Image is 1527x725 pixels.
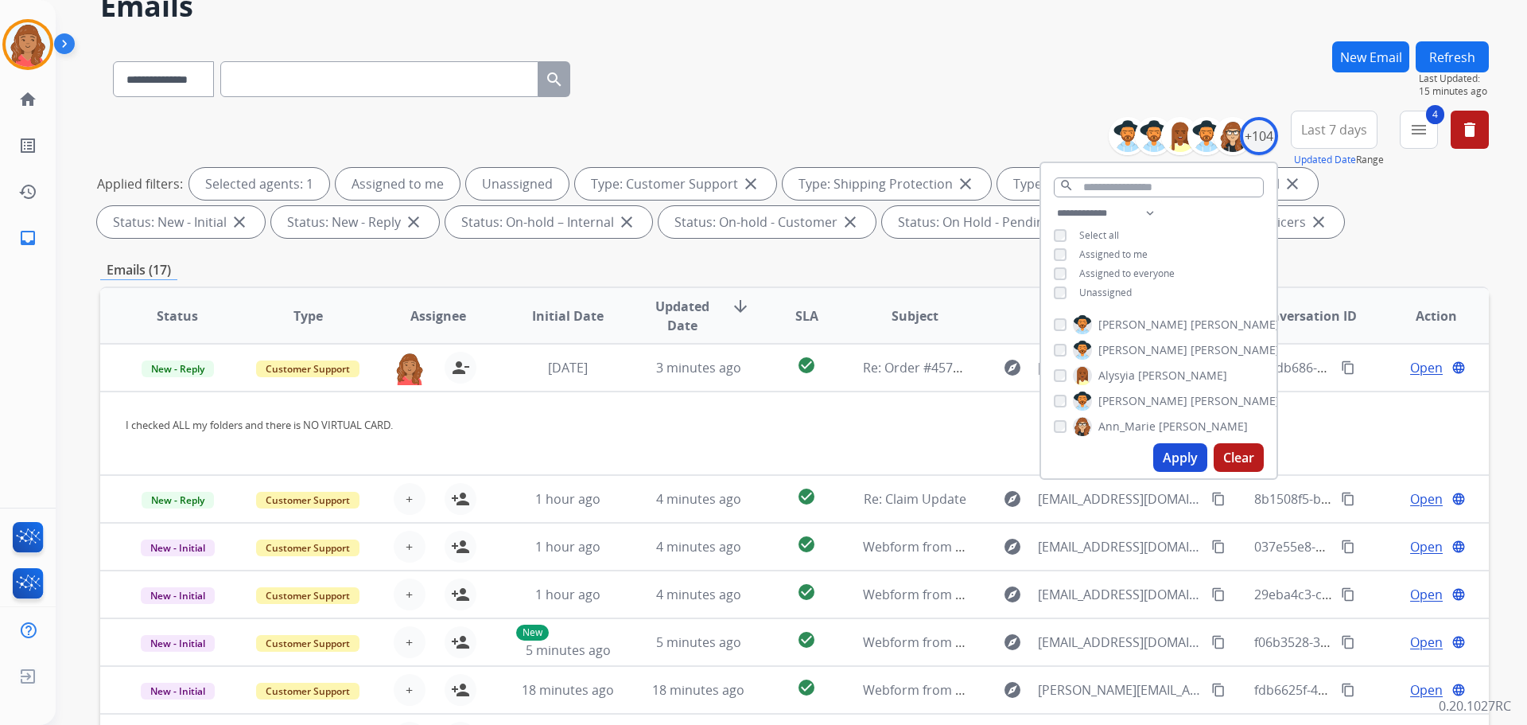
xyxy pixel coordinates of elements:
[141,683,215,700] span: New - Initial
[1341,587,1355,602] mat-icon: content_copy
[797,535,816,554] mat-icon: check_circle
[656,490,741,508] span: 4 minutes ago
[741,174,760,193] mat-icon: close
[1038,537,1202,556] span: [EMAIL_ADDRESS][DOMAIN_NAME]
[1451,587,1466,602] mat-icon: language
[731,297,750,316] mat-icon: arrow_downward
[1419,72,1489,85] span: Last Updated:
[1410,358,1443,377] span: Open
[659,206,876,238] div: Status: On-hold - Customer
[1439,696,1511,715] p: 0.20.1027RC
[1451,361,1466,375] mat-icon: language
[1254,490,1494,508] span: 8b1508f5-b77a-4e5e-8793-1b79dc4c668f
[1358,288,1489,344] th: Action
[1098,342,1187,358] span: [PERSON_NAME]
[1255,306,1357,325] span: Conversation ID
[1003,489,1022,509] mat-icon: explore
[1079,267,1175,280] span: Assigned to everyone
[1294,153,1384,166] span: Range
[956,174,975,193] mat-icon: close
[1079,248,1148,261] span: Assigned to me
[394,674,425,706] button: +
[1003,633,1022,652] mat-icon: explore
[18,136,37,155] mat-icon: list_alt
[1098,368,1135,384] span: Alysyia
[6,22,50,67] img: avatar
[863,633,1223,651] span: Webform from [EMAIL_ADDRESS][DOMAIN_NAME] on [DATE]
[863,359,996,376] span: Re: Order #457679704
[532,306,604,325] span: Initial Date
[18,90,37,109] mat-icon: home
[997,168,1156,200] div: Type: Reguard CS
[1451,683,1466,697] mat-icon: language
[230,212,249,232] mat-icon: close
[1460,120,1479,139] mat-icon: delete
[1191,317,1280,333] span: [PERSON_NAME]
[18,228,37,248] mat-icon: inbox
[410,306,466,325] span: Assignee
[406,633,413,652] span: +
[157,306,198,325] span: Status
[1191,342,1280,358] span: [PERSON_NAME]
[1410,537,1443,556] span: Open
[406,489,413,509] span: +
[863,586,1223,603] span: Webform from [EMAIL_ADDRESS][DOMAIN_NAME] on [DATE]
[256,361,359,377] span: Customer Support
[394,531,425,563] button: +
[617,212,636,232] mat-icon: close
[451,537,470,556] mat-icon: person_add
[406,585,413,604] span: +
[1079,286,1132,299] span: Unassigned
[647,297,719,335] span: Updated Date
[1211,683,1226,697] mat-icon: content_copy
[1153,443,1207,472] button: Apply
[406,680,413,700] span: +
[841,212,860,232] mat-icon: close
[336,168,460,200] div: Assigned to me
[1038,489,1202,509] span: [EMAIL_ADDRESS][DOMAIN_NAME]
[1003,585,1022,604] mat-icon: explore
[271,206,439,238] div: Status: New - Reply
[1254,681,1492,699] span: fdb6625f-4b70-41d5-8232-bd69fdf89508
[1059,178,1074,193] mat-icon: search
[1214,443,1264,472] button: Clear
[1341,492,1355,506] mat-icon: content_copy
[394,483,425,515] button: +
[656,586,741,603] span: 4 minutes ago
[1098,419,1156,435] span: Ann_Marie
[1038,680,1202,700] span: [PERSON_NAME][EMAIL_ADDRESS][PERSON_NAME][DOMAIN_NAME]
[1400,111,1438,149] button: 4
[1211,540,1226,554] mat-icon: content_copy
[863,538,1223,555] span: Webform from [EMAIL_ADDRESS][DOMAIN_NAME] on [DATE]
[535,538,600,555] span: 1 hour ago
[451,585,470,604] mat-icon: person_add
[445,206,652,238] div: Status: On-hold – Internal
[451,358,470,377] mat-icon: person_remove
[516,625,549,641] p: New
[126,418,1203,434] div: I checked ALL my folders and there is NO VIRTUAL CARD.
[1283,174,1302,193] mat-icon: close
[1341,361,1355,375] mat-icon: content_copy
[548,359,588,376] span: [DATE]
[451,633,470,652] mat-icon: person_add
[1341,683,1355,697] mat-icon: content_copy
[1159,419,1248,435] span: [PERSON_NAME]
[394,352,425,385] img: agent-avatar
[863,681,1420,699] span: Webform from [PERSON_NAME][EMAIL_ADDRESS][PERSON_NAME][DOMAIN_NAME] on [DATE]
[882,206,1125,238] div: Status: On Hold - Pending Parts
[18,182,37,201] mat-icon: history
[97,174,183,193] p: Applied filters:
[1240,117,1278,155] div: +104
[97,206,265,238] div: Status: New - Initial
[1291,111,1377,149] button: Last 7 days
[1254,633,1494,651] span: f06b3528-367a-462e-9a7f-7b2c66921b31
[535,490,600,508] span: 1 hour ago
[189,168,329,200] div: Selected agents: 1
[394,579,425,610] button: +
[1341,635,1355,649] mat-icon: content_copy
[451,489,470,509] mat-icon: person_add
[1003,358,1022,377] mat-icon: explore
[522,681,614,699] span: 18 minutes ago
[1410,489,1443,509] span: Open
[1191,393,1280,409] span: [PERSON_NAME]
